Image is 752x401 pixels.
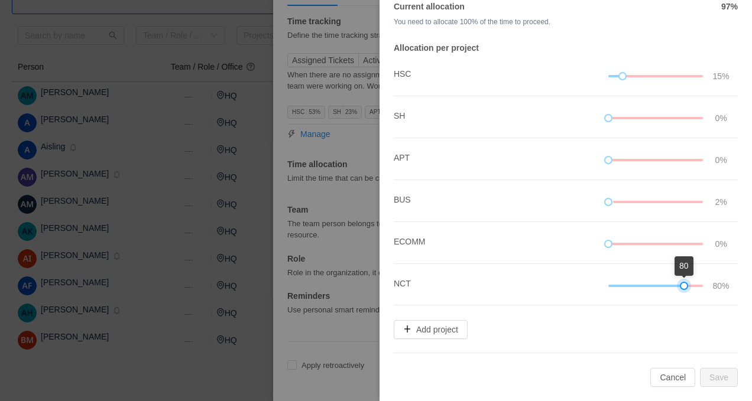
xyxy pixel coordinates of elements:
button: Cancel [650,368,695,387]
h4: SH [394,109,576,122]
strong: 97% [721,2,738,11]
h4: APT [394,151,576,164]
div: 0% [708,154,734,167]
h4: HSC [394,67,576,80]
div: 80% [708,279,734,292]
div: 80 [675,256,693,276]
button: icon: plusAdd project [394,320,468,339]
div: You need to allocate 100% of the time to proceed. [394,16,652,28]
h4: ECOMM [394,235,576,248]
button: Save [700,368,738,387]
strong: Allocation per project [394,43,479,53]
h4: NCT [394,277,576,290]
div: 2% [708,195,734,208]
div: 0% [708,237,734,250]
div: 15% [708,70,734,83]
strong: Current allocation [394,2,465,11]
div: 0% [708,112,734,125]
h4: BUS [394,193,576,206]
